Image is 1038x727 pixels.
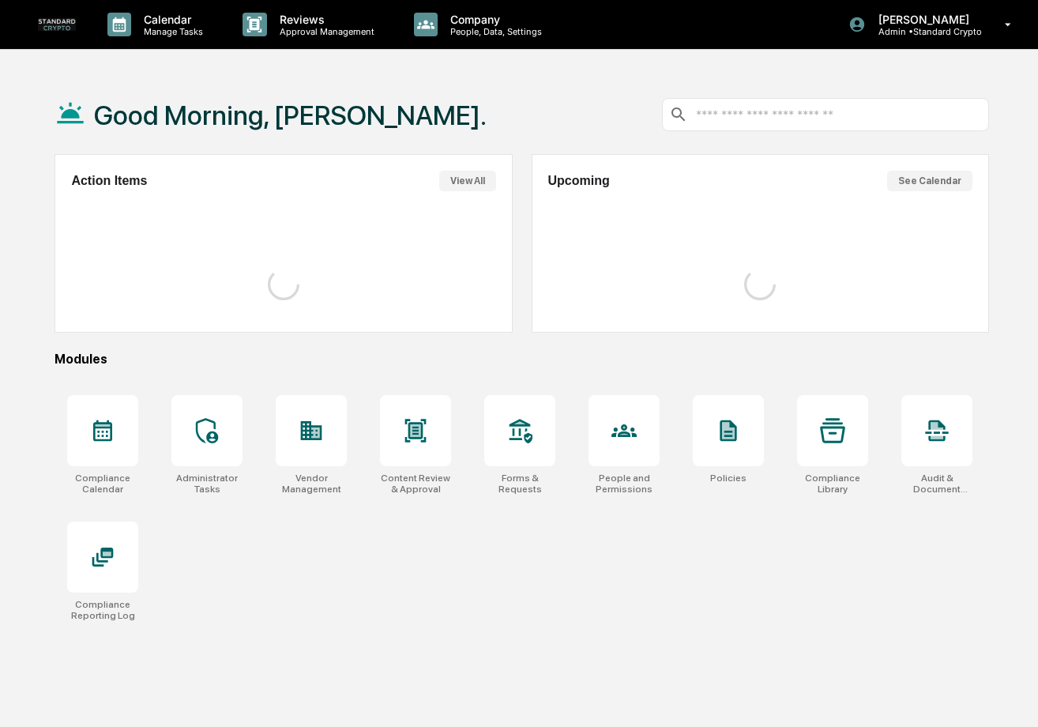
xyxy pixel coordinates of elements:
[94,100,487,131] h1: Good Morning, [PERSON_NAME].
[866,26,982,37] p: Admin • Standard Crypto
[131,13,211,26] p: Calendar
[267,26,382,37] p: Approval Management
[55,352,989,367] div: Modules
[548,174,610,188] h2: Upcoming
[171,473,243,495] div: Administrator Tasks
[589,473,660,495] div: People and Permissions
[710,473,747,484] div: Policies
[887,171,972,191] button: See Calendar
[38,18,76,31] img: logo
[439,171,496,191] button: View All
[797,473,868,495] div: Compliance Library
[901,473,972,495] div: Audit & Document Logs
[866,13,982,26] p: [PERSON_NAME]
[71,174,147,188] h2: Action Items
[438,13,550,26] p: Company
[438,26,550,37] p: People, Data, Settings
[67,599,138,621] div: Compliance Reporting Log
[67,473,138,495] div: Compliance Calendar
[484,473,555,495] div: Forms & Requests
[131,26,211,37] p: Manage Tasks
[380,473,451,495] div: Content Review & Approval
[267,13,382,26] p: Reviews
[276,473,347,495] div: Vendor Management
